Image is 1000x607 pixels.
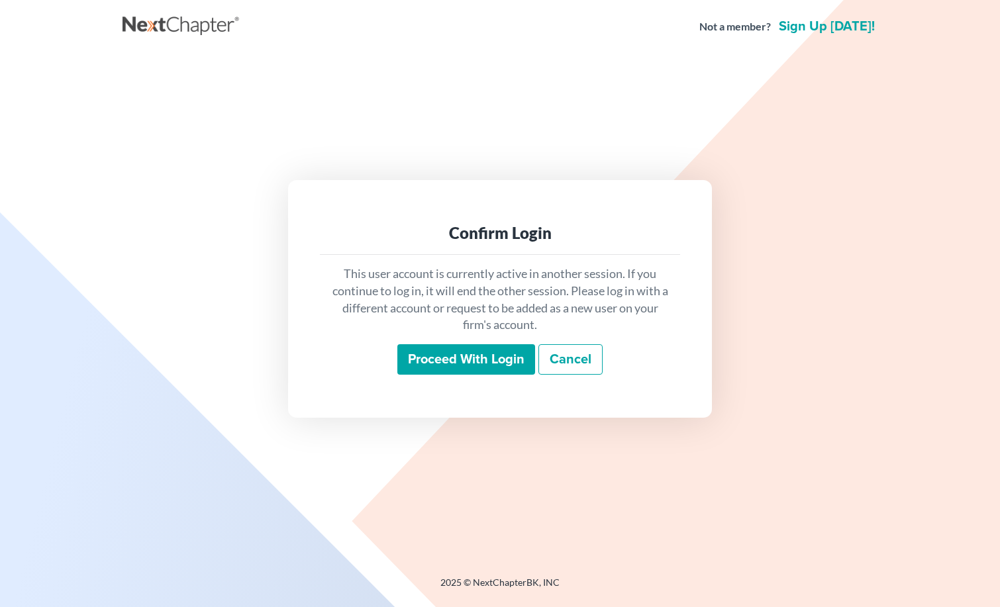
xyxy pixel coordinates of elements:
a: Sign up [DATE]! [776,20,877,33]
a: Cancel [538,344,603,375]
input: Proceed with login [397,344,535,375]
div: Confirm Login [330,222,670,244]
strong: Not a member? [699,19,771,34]
div: 2025 © NextChapterBK, INC [123,576,877,600]
p: This user account is currently active in another session. If you continue to log in, it will end ... [330,265,670,334]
